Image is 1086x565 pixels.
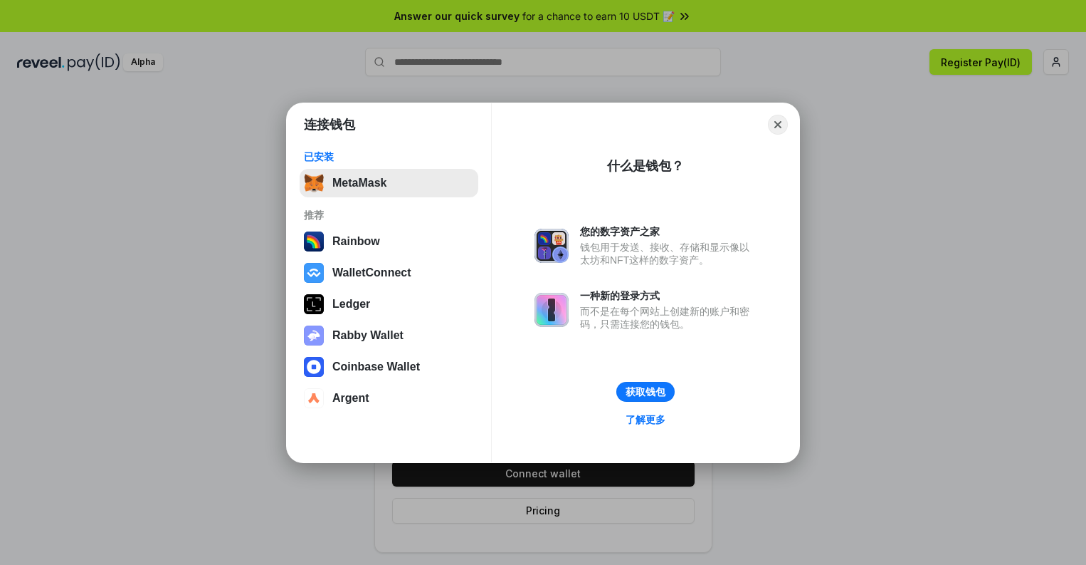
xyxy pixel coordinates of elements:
a: 了解更多 [617,410,674,429]
div: 推荐 [304,209,474,222]
img: svg+xml,%3Csvg%20width%3D%2228%22%20height%3D%2228%22%20viewBox%3D%220%200%2028%2028%22%20fill%3D... [304,388,324,408]
img: svg+xml,%3Csvg%20xmlns%3D%22http%3A%2F%2Fwww.w3.org%2F2000%2Fsvg%22%20fill%3D%22none%22%20viewBox... [534,229,569,263]
div: 获取钱包 [626,385,665,398]
div: MetaMask [332,177,386,190]
div: WalletConnect [332,266,411,279]
button: Rabby Wallet [300,321,478,350]
div: Ledger [332,298,370,311]
div: 而不是在每个网站上创建新的账户和密码，只需连接您的钱包。 [580,305,756,331]
div: Coinbase Wallet [332,361,420,373]
div: 已安装 [304,150,474,163]
img: svg+xml,%3Csvg%20width%3D%2228%22%20height%3D%2228%22%20viewBox%3D%220%200%2028%2028%22%20fill%3D... [304,357,324,377]
div: 了解更多 [626,413,665,426]
button: Ledger [300,290,478,318]
img: svg+xml,%3Csvg%20xmlns%3D%22http%3A%2F%2Fwww.w3.org%2F2000%2Fsvg%22%20fill%3D%22none%22%20viewBox... [534,293,569,327]
img: svg+xml,%3Csvg%20width%3D%22120%22%20height%3D%22120%22%20viewBox%3D%220%200%20120%20120%22%20fil... [304,232,324,252]
div: 什么是钱包？ [607,157,684,175]
button: Argent [300,384,478,413]
button: Coinbase Wallet [300,353,478,381]
div: 您的数字资产之家 [580,225,756,238]
img: svg+xml,%3Csvg%20xmlns%3D%22http%3A%2F%2Fwww.w3.org%2F2000%2Fsvg%22%20width%3D%2228%22%20height%3... [304,294,324,314]
div: Rainbow [332,235,380,248]
button: MetaMask [300,169,478,197]
button: Close [768,115,788,135]
button: WalletConnect [300,259,478,287]
div: 钱包用于发送、接收、存储和显示像以太坊和NFT这样的数字资产。 [580,241,756,266]
button: 获取钱包 [616,382,675,402]
div: Argent [332,392,369,405]
img: svg+xml,%3Csvg%20width%3D%2228%22%20height%3D%2228%22%20viewBox%3D%220%200%2028%2028%22%20fill%3D... [304,263,324,283]
h1: 连接钱包 [304,116,355,133]
div: Rabby Wallet [332,329,404,342]
div: 一种新的登录方式 [580,289,756,302]
img: svg+xml,%3Csvg%20fill%3D%22none%22%20height%3D%2233%22%20viewBox%3D%220%200%2035%2033%22%20width%... [304,173,324,193]
img: svg+xml,%3Csvg%20xmlns%3D%22http%3A%2F%2Fwww.w3.org%2F2000%2Fsvg%22%20fill%3D%22none%22%20viewBox... [304,326,324,346]
button: Rainbow [300,227,478,256]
